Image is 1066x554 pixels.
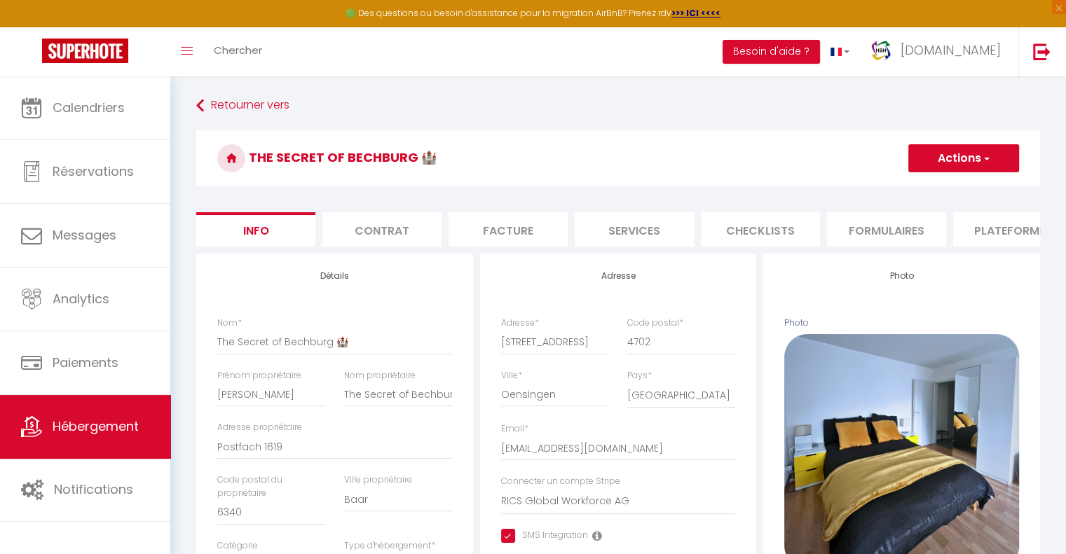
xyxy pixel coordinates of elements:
span: Réservations [53,162,134,180]
button: Besoin d'aide ? [723,40,820,64]
li: Checklists [701,212,820,247]
label: Photo [784,317,809,330]
h4: Photo [784,271,1019,281]
a: Chercher [203,27,273,76]
a: Retourner vers [196,93,1040,118]
h4: Détails [217,271,452,281]
li: Formulaires [827,212,946,247]
h4: Adresse [501,271,736,281]
label: Email [501,422,528,436]
span: Analytics [53,290,109,307]
label: Code postal [627,317,683,330]
li: Facture [449,212,568,247]
span: Notifications [54,480,133,498]
label: Adresse [501,317,539,330]
span: Hébergement [53,417,139,435]
label: Ville [501,369,522,382]
label: Connecter un compte Stripe [501,475,620,488]
label: Nom propriétaire [344,369,416,382]
label: Nom [217,317,242,330]
li: Services [575,212,694,247]
label: Code postal du propriétaire [217,473,325,500]
label: Type d'hébergement [344,539,435,553]
span: Calendriers [53,99,125,116]
label: Prénom propriétaire [217,369,301,382]
li: Contrat [322,212,442,247]
img: logout [1033,43,1051,60]
span: Messages [53,226,116,244]
h3: The Secret of Bechburg 🏰 [196,130,1040,186]
span: Paiements [53,354,118,371]
label: Pays [627,369,652,382]
a: >>> ICI <<<< [671,7,720,19]
li: Info [196,212,315,247]
img: ... [870,40,891,61]
a: ... [DOMAIN_NAME] [860,27,1018,76]
span: [DOMAIN_NAME] [901,41,1001,59]
label: Ville propriétaire [344,473,412,487]
span: Chercher [214,43,262,57]
label: Adresse propriétaire [217,421,302,434]
button: Actions [908,144,1019,172]
img: Super Booking [42,39,128,63]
